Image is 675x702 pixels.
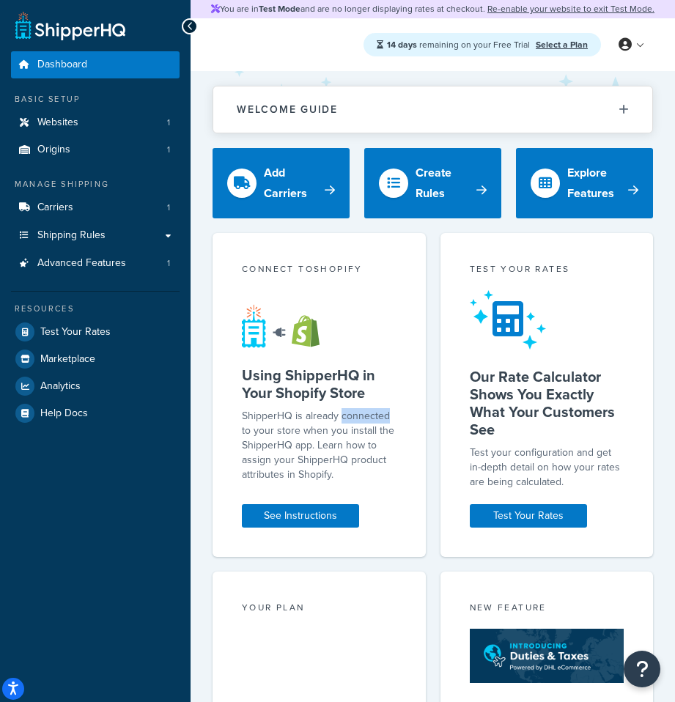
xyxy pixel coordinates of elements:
div: Resources [11,303,180,315]
a: Shipping Rules [11,222,180,249]
span: 1 [167,202,170,214]
a: Carriers1 [11,194,180,221]
button: Open Resource Center [624,651,660,687]
a: See Instructions [242,504,359,528]
span: Analytics [40,380,81,393]
span: Dashboard [37,59,87,71]
a: Websites1 [11,109,180,136]
span: 1 [167,257,170,270]
a: Select a Plan [536,38,588,51]
span: Websites [37,117,78,129]
a: Explore Features [516,148,653,218]
h5: Using ShipperHQ in Your Shopify Store [242,366,396,402]
div: Basic Setup [11,93,180,106]
div: Explore Features [567,163,628,204]
div: Your Plan [242,601,396,618]
span: Test Your Rates [40,326,111,339]
img: connect-shq-shopify-9b9a8c5a.svg [242,304,333,348]
a: Dashboard [11,51,180,78]
button: Welcome Guide [213,86,652,133]
a: Help Docs [11,400,180,426]
span: 1 [167,144,170,156]
strong: 14 days [387,38,417,51]
span: Advanced Features [37,257,126,270]
h5: Our Rate Calculator Shows You Exactly What Your Customers See [470,368,624,438]
a: Advanced Features1 [11,250,180,277]
li: Origins [11,136,180,163]
li: Advanced Features [11,250,180,277]
a: Test Your Rates [11,319,180,345]
div: Add Carriers [264,163,325,204]
h2: Welcome Guide [237,104,338,115]
div: Connect to Shopify [242,262,396,279]
div: New Feature [470,601,624,618]
div: Test your configuration and get in-depth detail on how your rates are being calculated. [470,446,624,489]
div: Test your rates [470,262,624,279]
span: Origins [37,144,70,156]
span: Shipping Rules [37,229,106,242]
span: remaining on your Free Trial [387,38,532,51]
strong: Test Mode [259,2,300,15]
a: Add Carriers [213,148,350,218]
a: Analytics [11,373,180,399]
a: Test Your Rates [470,504,587,528]
li: Carriers [11,194,180,221]
a: Re-enable your website to exit Test Mode. [487,2,654,15]
span: Help Docs [40,407,88,420]
span: Marketplace [40,353,95,366]
span: 1 [167,117,170,129]
div: Manage Shipping [11,178,180,191]
a: Create Rules [364,148,501,218]
div: Create Rules [416,163,476,204]
p: ShipperHQ is already connected to your store when you install the ShipperHQ app. Learn how to ass... [242,409,396,482]
span: Carriers [37,202,73,214]
a: Marketplace [11,346,180,372]
a: Origins1 [11,136,180,163]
